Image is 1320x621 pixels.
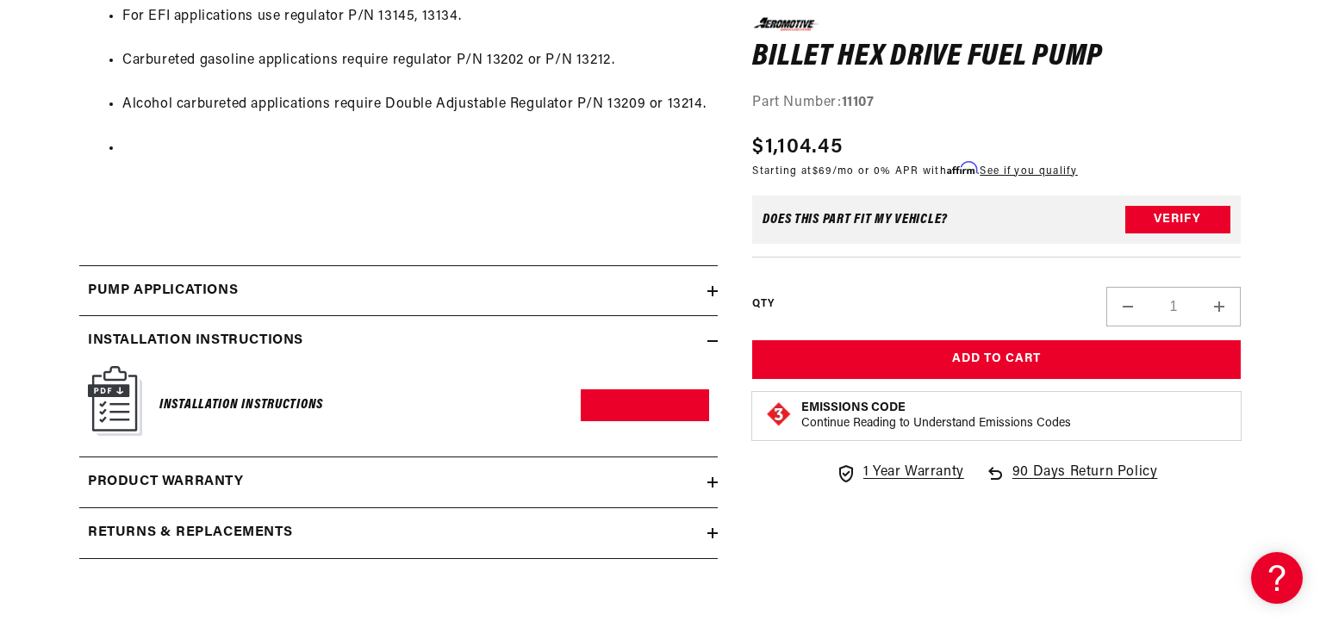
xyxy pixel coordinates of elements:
p: Continue Reading to Understand Emissions Codes [801,416,1071,432]
strong: 11107 [842,96,875,109]
summary: Product warranty [79,457,718,507]
span: $69 [813,165,832,176]
button: Verify [1125,206,1230,233]
h2: Returns & replacements [88,522,292,544]
img: Instruction Manual [88,366,142,436]
a: 1 Year Warranty [836,462,964,484]
a: See if you qualify - Learn more about Affirm Financing (opens in modal) [980,165,1077,176]
summary: Installation Instructions [79,316,718,366]
span: 90 Days Return Policy [1012,462,1158,501]
span: Affirm [947,161,977,174]
li: Carbureted gasoline applications require regulator P/N 13202 or P/N 13212. [122,50,709,72]
summary: Pump Applications [79,266,718,316]
li: Alcohol carbureted applications require Double Adjustable Regulator P/N 13209 or 13214. [122,94,709,116]
img: Emissions code [765,401,793,428]
a: Download PDF [581,389,709,421]
p: Starting at /mo or 0% APR with . [752,162,1077,178]
span: 1 Year Warranty [863,462,964,484]
button: Emissions CodeContinue Reading to Understand Emissions Codes [801,401,1071,432]
span: $1,104.45 [752,131,843,162]
a: 90 Days Return Policy [985,462,1158,501]
strong: Emissions Code [801,401,906,414]
h2: Pump Applications [88,280,238,302]
label: QTY [752,297,774,312]
div: Does This part fit My vehicle? [763,213,948,227]
summary: Returns & replacements [79,508,718,558]
h6: Installation Instructions [159,394,323,417]
h2: Product warranty [88,471,244,494]
li: For EFI applications use regulator P/N 13145, 13134. [122,6,709,28]
div: Part Number: [752,92,1241,115]
button: Add to Cart [752,340,1241,379]
h2: Installation Instructions [88,330,303,352]
h1: Billet Hex Drive Fuel Pump [752,43,1241,71]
